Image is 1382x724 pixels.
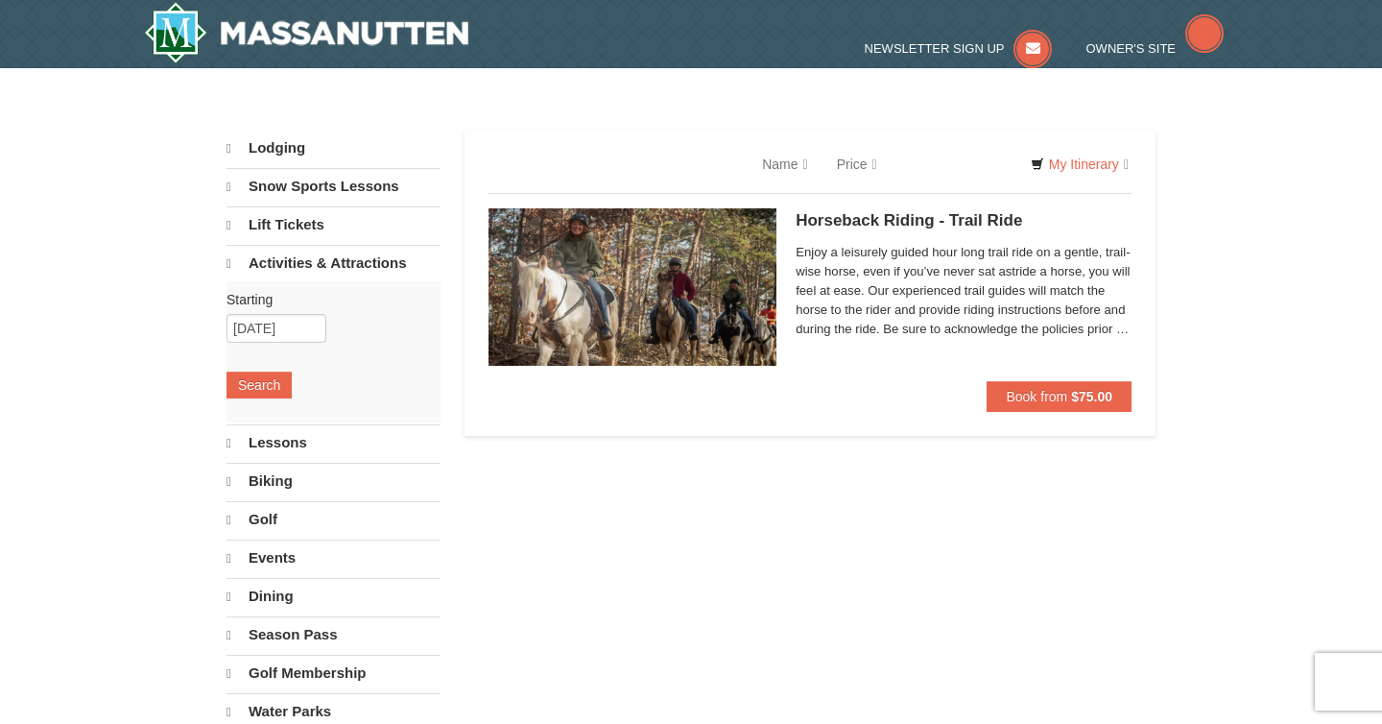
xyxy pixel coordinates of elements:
a: Lift Tickets [226,206,441,243]
a: Golf [226,501,441,538]
a: Owner's Site [1086,41,1225,56]
strong: $75.00 [1071,389,1112,404]
img: 21584748-79-4e8ac5ed.jpg [488,208,776,366]
a: Biking [226,463,441,499]
a: Price [822,145,892,183]
h5: Horseback Riding - Trail Ride [796,211,1132,230]
a: Massanutten Resort [144,2,468,63]
a: Activities & Attractions [226,245,441,281]
a: Golf Membership [226,655,441,691]
a: Lessons [226,424,441,461]
button: Book from $75.00 [987,381,1132,412]
a: My Itinerary [1018,150,1141,179]
span: Enjoy a leisurely guided hour long trail ride on a gentle, trail-wise horse, even if you’ve never... [796,243,1132,339]
span: Book from [1006,389,1067,404]
img: Massanutten Resort Logo [144,2,468,63]
a: Season Pass [226,616,441,653]
button: Search [226,372,292,398]
span: Owner's Site [1086,41,1177,56]
span: Newsletter Sign Up [865,41,1005,56]
a: Newsletter Sign Up [865,41,1053,56]
a: Dining [226,578,441,615]
a: Events [226,540,441,576]
label: Starting [226,290,426,309]
a: Lodging [226,131,441,166]
a: Snow Sports Lessons [226,168,441,205]
a: Name [748,145,822,183]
